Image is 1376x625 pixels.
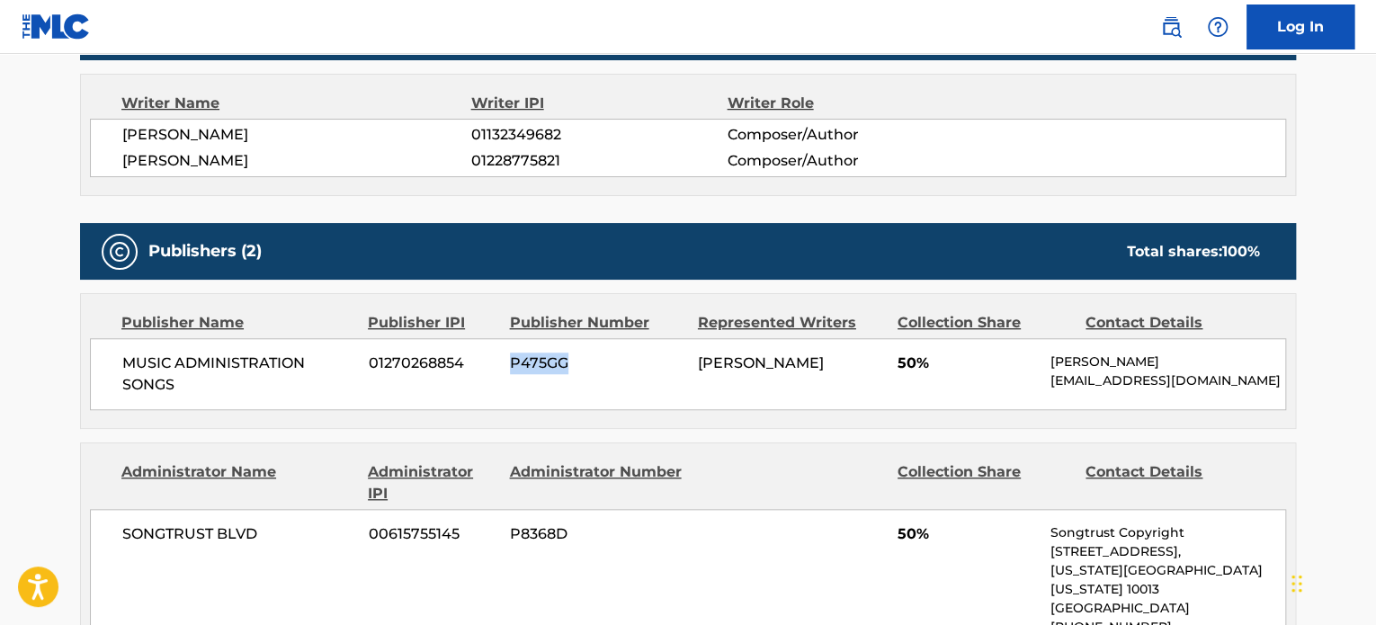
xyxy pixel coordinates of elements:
[22,13,91,40] img: MLC Logo
[1207,16,1229,38] img: help
[698,354,824,371] span: [PERSON_NAME]
[1050,371,1285,390] p: [EMAIL_ADDRESS][DOMAIN_NAME]
[1050,561,1285,599] p: [US_STATE][GEOGRAPHIC_DATA][US_STATE] 10013
[369,523,496,545] span: 00615755145
[122,523,355,545] span: SONGTRUST BLVD
[121,93,471,114] div: Writer Name
[1153,9,1189,45] a: Public Search
[1200,9,1236,45] div: Help
[109,241,130,263] img: Publishers
[1050,599,1285,618] p: [GEOGRAPHIC_DATA]
[471,93,728,114] div: Writer IPI
[369,353,496,374] span: 01270268854
[368,461,496,504] div: Administrator IPI
[898,353,1037,374] span: 50%
[121,461,354,504] div: Administrator Name
[727,150,960,172] span: Composer/Author
[471,150,727,172] span: 01228775821
[727,124,960,146] span: Composer/Author
[1127,241,1260,263] div: Total shares:
[122,353,355,396] span: MUSIC ADMINISTRATION SONGS
[471,124,727,146] span: 01132349682
[1286,539,1376,625] iframe: Chat Widget
[898,312,1072,334] div: Collection Share
[1291,557,1302,611] div: Drag
[1222,243,1260,260] span: 100 %
[510,353,684,374] span: P475GG
[1050,353,1285,371] p: [PERSON_NAME]
[898,461,1072,504] div: Collection Share
[1160,16,1182,38] img: search
[898,523,1037,545] span: 50%
[510,523,684,545] span: P8368D
[122,150,471,172] span: [PERSON_NAME]
[122,124,471,146] span: [PERSON_NAME]
[148,241,262,262] h5: Publishers (2)
[121,312,354,334] div: Publisher Name
[1050,523,1285,542] p: Songtrust Copyright
[727,93,960,114] div: Writer Role
[1050,542,1285,561] p: [STREET_ADDRESS],
[368,312,496,334] div: Publisher IPI
[509,312,684,334] div: Publisher Number
[1086,461,1260,504] div: Contact Details
[698,312,884,334] div: Represented Writers
[1246,4,1354,49] a: Log In
[509,461,684,504] div: Administrator Number
[1086,312,1260,334] div: Contact Details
